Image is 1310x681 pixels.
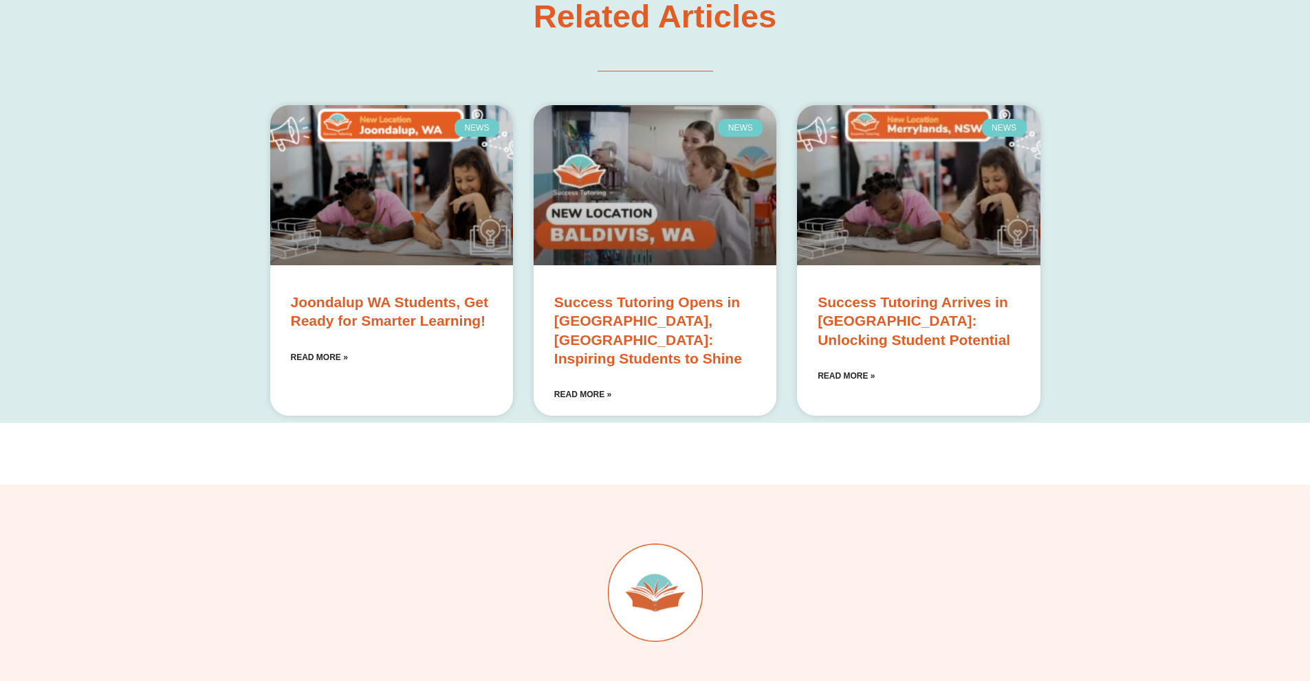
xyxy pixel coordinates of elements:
a: Read more about Success Tutoring Arrives in Merrylands: Unlocking Student Potential [818,368,875,383]
div: News [455,119,499,137]
a: Success Tutoring Opens in [GEOGRAPHIC_DATA], [GEOGRAPHIC_DATA]: Inspiring Students to Shine [554,294,742,366]
div: News [718,119,763,137]
a: Read more about Success Tutoring Opens in Baldivis, WA: Inspiring Students to Shine [554,387,611,402]
div: News [982,119,1027,137]
a: Success Tutoring Arrives in [GEOGRAPHIC_DATA]: Unlocking Student Potential [818,294,1010,348]
a: Read more about Joondalup WA Students, Get Ready for Smarter Learning! [291,350,348,365]
a: Joondalup WA Students, Get Ready for Smarter Learning! [291,294,488,328]
iframe: Chat Widget [1081,526,1310,681]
